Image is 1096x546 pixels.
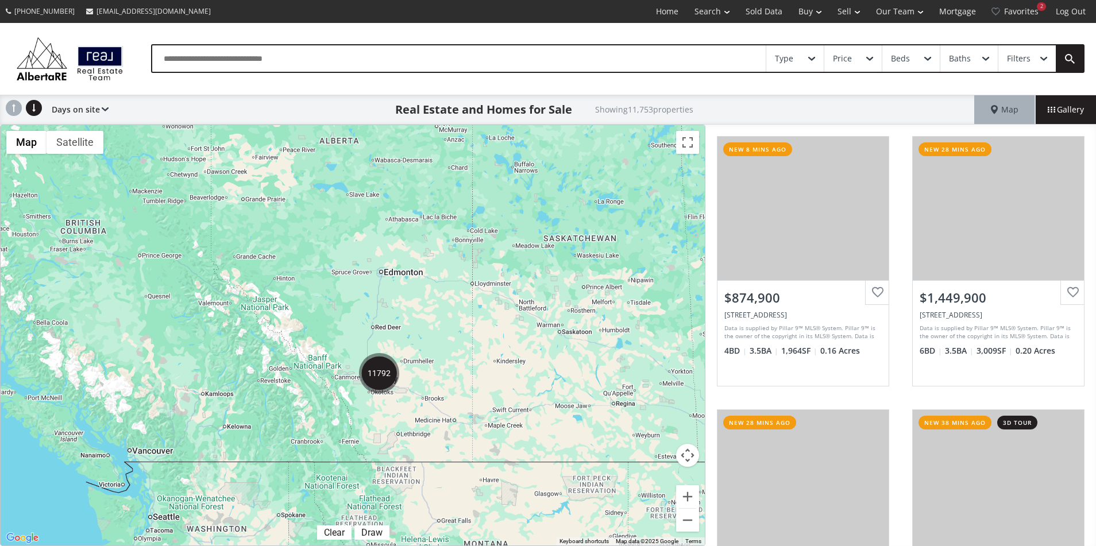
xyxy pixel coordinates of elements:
[354,527,389,538] div: Click to draw.
[991,104,1018,115] span: Map
[724,310,882,320] div: 44 Mountain Park Circle SE, Calgary, AB T2Z 1N7
[395,102,572,118] h1: Real Estate and Homes for Sale
[977,345,1013,357] span: 3,009 SF
[559,537,609,545] button: Keyboard shortcuts
[676,444,699,467] button: Map camera controls
[920,345,942,357] span: 6 BD
[724,289,882,307] div: $874,900
[676,131,699,154] button: Toggle fullscreen view
[901,125,1096,398] a: new 28 mins ago$1,449,900[STREET_ADDRESS]Data is supplied by Pillar 9™ MLS® System. Pillar 9™ is ...
[833,55,852,63] div: Price
[321,527,348,538] div: Clear
[595,105,693,114] h2: Showing 11,753 properties
[46,95,109,124] div: Days on site
[705,125,901,398] a: new 8 mins ago$874,900[STREET_ADDRESS]Data is supplied by Pillar 9™ MLS® System. Pillar 9™ is the...
[676,485,699,508] button: Zoom in
[359,353,399,393] div: 11792
[920,324,1074,341] div: Data is supplied by Pillar 9™ MLS® System. Pillar 9™ is the owner of the copyright in its MLS® Sy...
[1035,95,1096,124] div: Gallery
[1016,345,1055,357] span: 0.20 Acres
[920,310,1077,320] div: 13 Arrowleaf Landing, Rural Rocky View County, AB T3Z 0C5
[724,324,879,341] div: Data is supplied by Pillar 9™ MLS® System. Pillar 9™ is the owner of the copyright in its MLS® Sy...
[47,131,103,154] button: Show satellite imagery
[949,55,971,63] div: Baths
[685,538,701,544] a: Terms
[3,530,41,545] img: Google
[820,345,860,357] span: 0.16 Acres
[724,345,747,357] span: 4 BD
[317,527,352,538] div: Click to clear.
[6,131,47,154] button: Show street map
[11,34,128,83] img: Logo
[676,509,699,532] button: Zoom out
[14,6,75,16] span: [PHONE_NUMBER]
[80,1,217,22] a: [EMAIL_ADDRESS][DOMAIN_NAME]
[3,530,41,545] a: Open this area in Google Maps (opens a new window)
[1007,55,1031,63] div: Filters
[616,538,678,544] span: Map data ©2025 Google
[358,527,385,538] div: Draw
[920,289,1077,307] div: $1,449,900
[974,95,1035,124] div: Map
[945,345,974,357] span: 3.5 BA
[781,345,817,357] span: 1,964 SF
[1048,104,1084,115] span: Gallery
[1037,2,1046,11] div: 2
[97,6,211,16] span: [EMAIL_ADDRESS][DOMAIN_NAME]
[750,345,778,357] span: 3.5 BA
[775,55,793,63] div: Type
[891,55,910,63] div: Beds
